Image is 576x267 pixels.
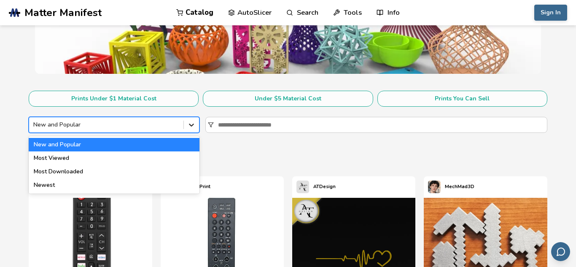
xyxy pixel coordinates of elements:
[377,91,547,107] button: Prints You Can Sell
[534,5,567,21] button: Sign In
[551,242,570,261] button: Send feedback via email
[29,165,199,178] div: Most Downloaded
[445,182,474,191] p: MechMad3D
[29,138,199,151] div: New and Popular
[296,181,309,193] img: ATDesign's profile
[428,181,441,193] img: MechMad3D's profile
[24,7,102,19] span: Matter Manifest
[203,91,373,107] button: Under $5 Material Cost
[424,176,479,197] a: MechMad3D's profileMechMad3D
[313,182,336,191] p: ATDesign
[29,151,199,165] div: Most Viewed
[29,178,199,192] div: Newest
[33,121,35,128] input: New and PopularNew and PopularMost ViewedMost DownloadedNewest
[29,91,199,107] button: Prints Under $1 Material Cost
[292,176,340,197] a: ATDesign's profileATDesign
